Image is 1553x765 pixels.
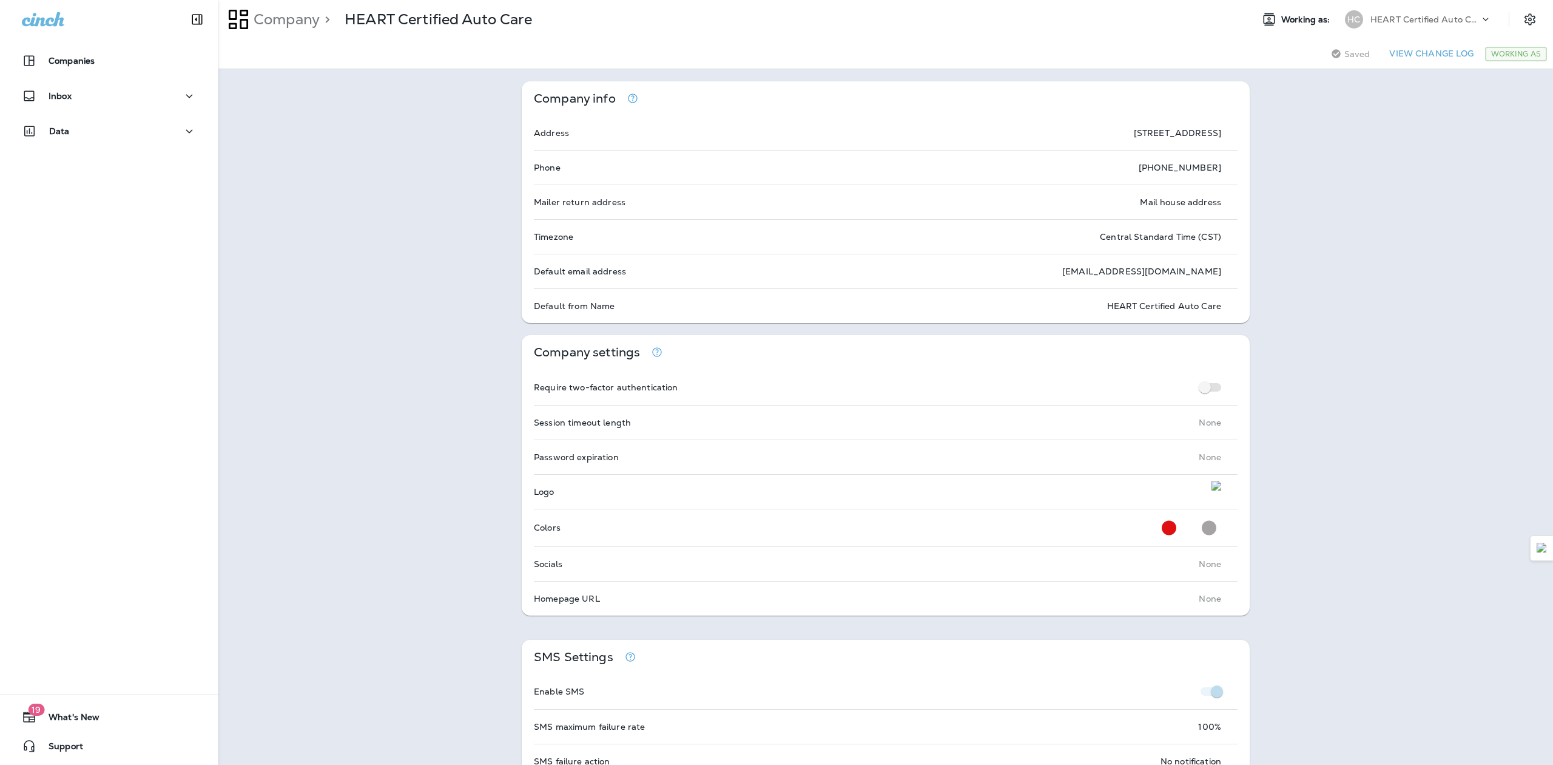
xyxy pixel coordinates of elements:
[1199,594,1221,603] p: None
[320,10,330,29] p: >
[534,232,573,242] p: Timezone
[1140,197,1221,207] p: Mail house address
[534,687,584,696] p: Enable SMS
[345,10,533,29] p: HEART Certified Auto Care
[1211,481,1221,503] img: logo.png
[1100,232,1221,242] p: Central Standard Time (CST)
[1157,515,1181,540] button: Primary Color
[1139,163,1221,172] p: [PHONE_NUMBER]
[28,704,44,716] span: 19
[49,91,72,101] p: Inbox
[1198,722,1221,732] p: 100 %
[534,93,616,104] p: Company info
[1199,418,1221,427] p: None
[1345,10,1363,29] div: HC
[1519,8,1541,30] button: Settings
[1199,452,1221,462] p: None
[1197,515,1221,540] button: Secondary Color
[1537,543,1548,554] img: Detect Auto
[534,487,554,497] p: Logo
[534,523,561,532] p: Colors
[1134,128,1221,138] p: [STREET_ADDRESS]
[534,163,561,172] p: Phone
[534,722,645,732] p: SMS maximum failure rate
[534,267,626,276] p: Default email address
[12,119,206,143] button: Data
[1370,15,1480,24] p: HEART Certified Auto Care
[534,418,631,427] p: Session timeout length
[534,301,615,311] p: Default from Name
[12,84,206,108] button: Inbox
[534,594,600,603] p: Homepage URL
[1107,301,1222,311] p: HEART Certified Auto Care
[1062,267,1221,276] p: [EMAIL_ADDRESS][DOMAIN_NAME]
[12,734,206,758] button: Support
[534,347,640,358] p: Company settings
[534,382,678,392] p: Require two-factor authentication
[180,7,214,32] button: Collapse Sidebar
[1199,559,1221,569] p: None
[1344,49,1370,59] span: Saved
[36,712,99,727] span: What's New
[1281,15,1333,25] span: Working as:
[534,652,613,662] p: SMS Settings
[12,49,206,73] button: Companies
[49,126,70,136] p: Data
[36,741,83,756] span: Support
[49,56,95,66] p: Companies
[1384,44,1478,63] button: View Change Log
[534,197,625,207] p: Mailer return address
[1485,47,1547,61] div: Working As
[534,452,619,462] p: Password expiration
[534,128,569,138] p: Address
[534,559,562,569] p: Socials
[249,10,320,29] p: Company
[12,705,206,729] button: 19What's New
